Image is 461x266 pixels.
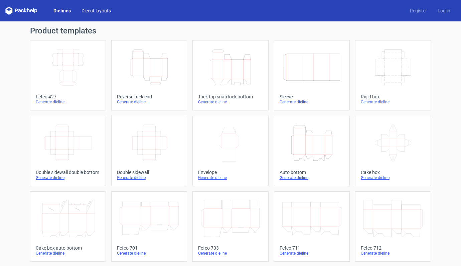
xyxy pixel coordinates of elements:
a: Reverse tuck endGenerate dieline [111,40,187,110]
div: Generate dieline [117,99,181,105]
a: Fefco 711Generate dieline [274,191,350,262]
div: Generate dieline [198,175,263,180]
div: Fefco 703 [198,245,263,251]
h1: Product templates [30,27,431,35]
div: Generate dieline [198,251,263,256]
div: Generate dieline [36,175,100,180]
div: Cake box auto bottom [36,245,100,251]
div: Fefco 701 [117,245,181,251]
div: Reverse tuck end [117,94,181,99]
div: Generate dieline [117,175,181,180]
div: Auto bottom [280,170,344,175]
a: Register [405,7,432,14]
div: Sleeve [280,94,344,99]
a: Double sidewall double bottomGenerate dieline [30,116,106,186]
a: Fefco 427Generate dieline [30,40,106,110]
a: Rigid boxGenerate dieline [355,40,431,110]
div: Tuck top snap lock bottom [198,94,263,99]
div: Double sidewall [117,170,181,175]
div: Double sidewall double bottom [36,170,100,175]
a: Tuck top snap lock bottomGenerate dieline [192,40,268,110]
div: Generate dieline [36,99,100,105]
a: Log in [432,7,456,14]
a: SleeveGenerate dieline [274,40,350,110]
a: EnvelopeGenerate dieline [192,116,268,186]
div: Generate dieline [280,251,344,256]
a: Auto bottomGenerate dieline [274,116,350,186]
div: Fefco 711 [280,245,344,251]
a: Fefco 712Generate dieline [355,191,431,262]
div: Generate dieline [280,175,344,180]
div: Generate dieline [198,99,263,105]
a: Dielines [48,7,76,14]
div: Generate dieline [361,251,425,256]
a: Fefco 701Generate dieline [111,191,187,262]
div: Generate dieline [280,99,344,105]
div: Generate dieline [361,175,425,180]
a: Cake box auto bottomGenerate dieline [30,191,106,262]
div: Fefco 427 [36,94,100,99]
div: Generate dieline [361,99,425,105]
a: Cake boxGenerate dieline [355,116,431,186]
div: Fefco 712 [361,245,425,251]
div: Generate dieline [36,251,100,256]
a: Diecut layouts [76,7,116,14]
div: Rigid box [361,94,425,99]
a: Fefco 703Generate dieline [192,191,268,262]
div: Generate dieline [117,251,181,256]
div: Cake box [361,170,425,175]
a: Double sidewallGenerate dieline [111,116,187,186]
div: Envelope [198,170,263,175]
